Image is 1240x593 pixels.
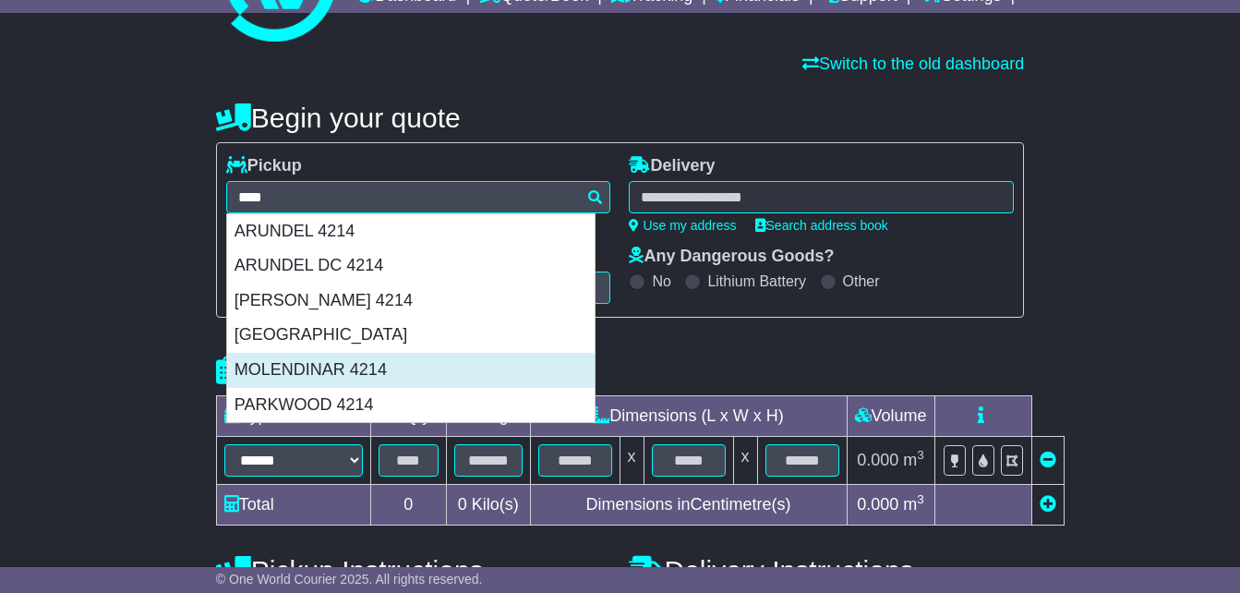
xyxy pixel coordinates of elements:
td: x [620,437,644,485]
a: Search address book [755,218,888,233]
div: MOLENDINAR 4214 [227,353,595,388]
td: Type [216,396,370,437]
div: ARUNDEL 4214 [227,214,595,249]
span: m [903,451,924,469]
label: Pickup [226,156,302,176]
div: PARKWOOD 4214 [227,388,595,423]
div: [GEOGRAPHIC_DATA] [227,318,595,353]
h4: Delivery Instructions [629,555,1024,586]
label: Other [843,272,880,290]
h4: Begin your quote [216,103,1024,133]
td: 0 [370,485,446,526]
span: m [903,495,924,514]
h4: Package details | [216,356,448,386]
label: Delivery [629,156,715,176]
sup: 3 [917,448,924,462]
label: Any Dangerous Goods? [629,247,834,267]
label: Lithium Battery [707,272,806,290]
typeahead: Please provide city [226,181,611,213]
sup: 3 [917,492,924,506]
div: ARUNDEL DC 4214 [227,248,595,284]
td: Total [216,485,370,526]
td: x [733,437,757,485]
a: Use my address [629,218,736,233]
a: Add new item [1040,495,1056,514]
td: Volume [847,396,934,437]
td: Kilo(s) [446,485,530,526]
label: No [652,272,670,290]
span: 0.000 [857,451,898,469]
td: Dimensions in Centimetre(s) [530,485,847,526]
a: Switch to the old dashboard [802,54,1024,73]
span: 0.000 [857,495,898,514]
span: 0 [458,495,467,514]
a: Remove this item [1040,451,1056,469]
span: © One World Courier 2025. All rights reserved. [216,572,483,587]
div: [PERSON_NAME] 4214 [227,284,595,319]
td: Dimensions (L x W x H) [530,396,847,437]
h4: Pickup Instructions [216,555,611,586]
